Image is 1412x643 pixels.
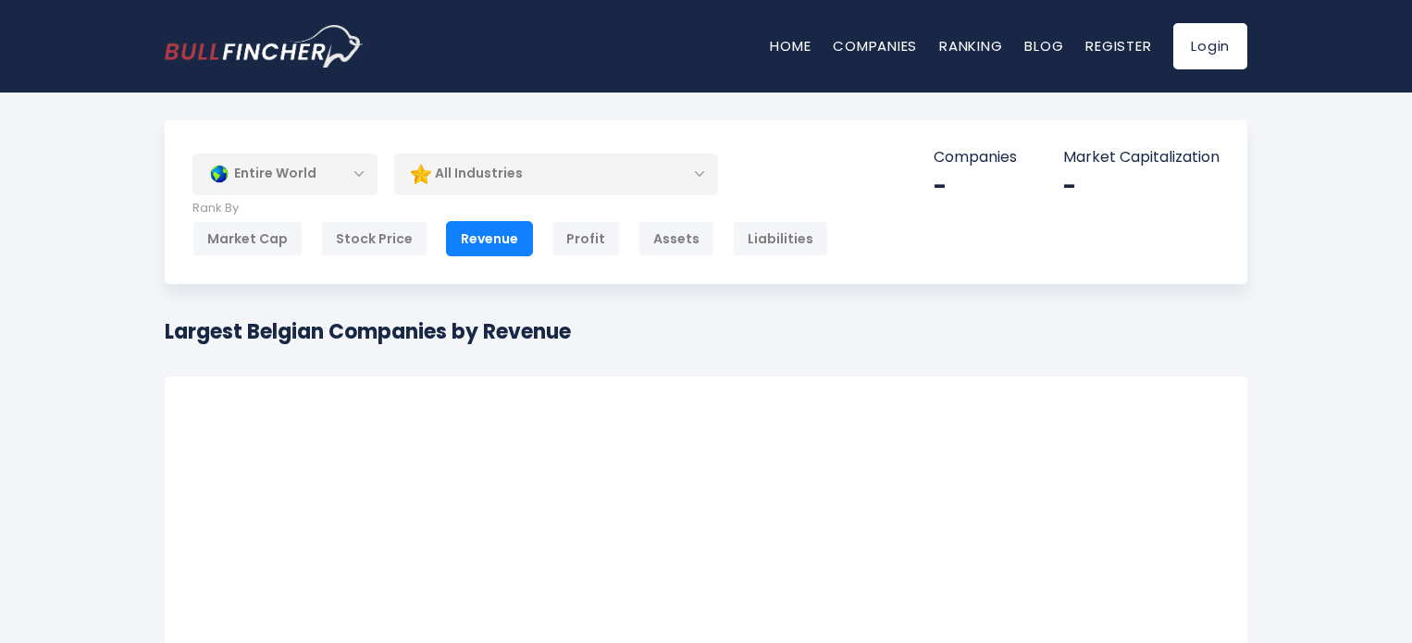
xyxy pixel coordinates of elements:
a: Home [770,36,811,56]
a: Register [1085,36,1151,56]
h1: Largest Belgian Companies by Revenue [165,316,571,347]
div: Profit [551,221,620,256]
div: Assets [638,221,714,256]
div: Market Cap [192,221,303,256]
div: Stock Price [321,221,427,256]
p: Companies [934,148,1017,167]
div: All Industries [394,153,718,195]
div: Entire World [192,153,378,195]
div: - [934,172,1017,201]
div: Revenue [446,221,533,256]
a: Go to homepage [165,25,364,68]
a: Blog [1024,36,1063,56]
a: Login [1173,23,1247,69]
a: Ranking [939,36,1002,56]
div: - [1063,172,1220,201]
a: Companies [833,36,917,56]
p: Market Capitalization [1063,148,1220,167]
div: Liabilities [733,221,828,256]
p: Rank By [192,201,828,216]
img: bullfincher logo [165,25,364,68]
